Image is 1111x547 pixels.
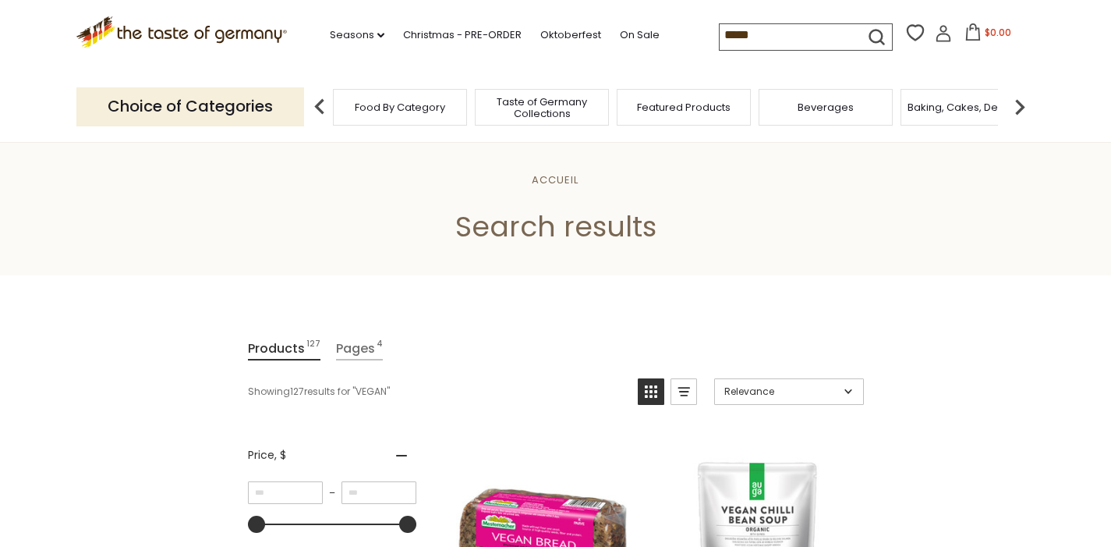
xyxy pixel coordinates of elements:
a: Taste of Germany Collections [479,96,604,119]
button: $0.00 [955,23,1021,47]
span: Relevance [724,385,839,399]
a: View list mode [670,378,697,405]
a: Oktoberfest [540,27,601,44]
a: View Pages Tab [336,338,383,361]
a: Baking, Cakes, Desserts [908,101,1028,113]
a: Accueil [532,172,578,187]
div: Showing results for " " [248,378,626,405]
a: View grid mode [638,378,664,405]
p: Choice of Categories [76,87,304,126]
img: previous arrow [304,91,335,123]
a: Sort options [714,378,864,405]
input: Maximum value [341,481,416,504]
a: Beverages [798,101,854,113]
a: Christmas - PRE-ORDER [403,27,522,44]
a: Food By Category [355,101,445,113]
b: 127 [290,385,304,399]
a: On Sale [620,27,660,44]
h1: Search results [48,209,1063,244]
span: 127 [306,338,320,359]
input: Minimum value [248,481,323,504]
span: , $ [274,447,286,463]
span: Price [248,447,286,464]
span: – [323,486,341,500]
span: 4 [377,338,383,359]
a: Seasons [330,27,384,44]
span: $0.00 [985,26,1011,39]
img: next arrow [1004,91,1035,123]
a: Featured Products [637,101,731,113]
a: View Products Tab [248,338,320,361]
